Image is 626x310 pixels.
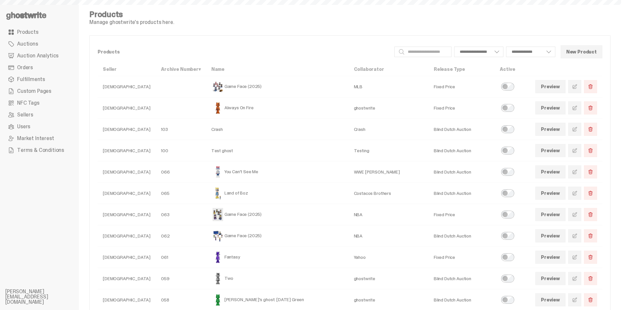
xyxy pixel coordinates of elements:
[5,144,74,156] a: Terms & Conditions
[156,268,206,289] td: 059
[211,272,224,285] img: Two
[98,161,156,183] td: [DEMOGRAPHIC_DATA]
[211,208,224,221] img: Game Face (2025)
[17,41,38,47] span: Auctions
[349,161,429,183] td: WWE [PERSON_NAME]
[5,38,74,50] a: Auctions
[429,140,495,161] td: Blind Dutch Auction
[156,204,206,225] td: 063
[206,225,349,247] td: Game Face (2025)
[161,66,201,72] a: Archive Number▾
[98,97,156,119] td: [DEMOGRAPHIC_DATA]
[156,161,206,183] td: 066
[349,268,429,289] td: ghostwrite
[584,80,597,93] button: Delete Product
[206,63,349,76] th: Name
[429,183,495,204] td: Blind Dutch Auction
[5,133,74,144] a: Market Interest
[584,165,597,178] button: Delete Product
[98,225,156,247] td: [DEMOGRAPHIC_DATA]
[5,50,74,62] a: Auction Analytics
[429,161,495,183] td: Blind Dutch Auction
[535,293,566,306] a: Preview
[584,101,597,114] button: Delete Product
[156,183,206,204] td: 065
[349,76,429,97] td: MLB
[349,225,429,247] td: NBA
[535,101,566,114] a: Preview
[89,20,174,25] p: Manage ghostwrite's products here.
[206,119,349,140] td: Crash
[17,89,51,94] span: Custom Pages
[5,73,74,85] a: Fulfillments
[211,293,224,306] img: Schrödinger's ghost: Sunday Green
[535,229,566,242] a: Preview
[211,80,224,93] img: Game Face (2025)
[17,136,54,141] span: Market Interest
[98,63,156,76] th: Seller
[156,140,206,161] td: 100
[349,97,429,119] td: ghostwrite
[584,251,597,264] button: Delete Product
[198,66,201,72] span: ▾
[561,45,602,58] button: New Product
[584,272,597,285] button: Delete Product
[156,225,206,247] td: 062
[98,183,156,204] td: [DEMOGRAPHIC_DATA]
[535,165,566,178] a: Preview
[17,124,30,129] span: Users
[5,109,74,121] a: Sellers
[584,144,597,157] button: Delete Product
[17,65,33,70] span: Orders
[211,251,224,264] img: Fantasy
[535,123,566,136] a: Preview
[17,100,39,106] span: NFC Tags
[206,97,349,119] td: Always On Fire
[206,183,349,204] td: Land of Boz
[429,268,495,289] td: Blind Dutch Auction
[5,62,74,73] a: Orders
[500,66,515,72] a: Active
[17,112,33,117] span: Sellers
[349,63,429,76] th: Collaborator
[535,208,566,221] a: Preview
[5,85,74,97] a: Custom Pages
[98,204,156,225] td: [DEMOGRAPHIC_DATA]
[206,140,349,161] td: Test ghost
[156,119,206,140] td: 103
[535,187,566,200] a: Preview
[349,247,429,268] td: Yahoo
[429,119,495,140] td: Blind Dutch Auction
[98,76,156,97] td: [DEMOGRAPHIC_DATA]
[206,204,349,225] td: Game Face (2025)
[429,76,495,97] td: Fixed Price
[584,293,597,306] button: Delete Product
[429,63,495,76] th: Release Type
[5,97,74,109] a: NFC Tags
[5,26,74,38] a: Products
[429,225,495,247] td: Blind Dutch Auction
[98,140,156,161] td: [DEMOGRAPHIC_DATA]
[211,101,224,114] img: Always On Fire
[156,247,206,268] td: 061
[211,229,224,242] img: Game Face (2025)
[584,187,597,200] button: Delete Product
[98,119,156,140] td: [DEMOGRAPHIC_DATA]
[17,53,58,58] span: Auction Analytics
[535,80,566,93] a: Preview
[206,268,349,289] td: Two
[98,247,156,268] td: [DEMOGRAPHIC_DATA]
[429,204,495,225] td: Fixed Price
[584,123,597,136] button: Delete Product
[206,161,349,183] td: You Can't See Me
[349,119,429,140] td: Crash
[535,251,566,264] a: Preview
[349,204,429,225] td: NBA
[98,50,389,54] p: Products
[429,97,495,119] td: Fixed Price
[17,30,38,35] span: Products
[17,77,45,82] span: Fulfillments
[211,165,224,178] img: You Can't See Me
[535,272,566,285] a: Preview
[206,76,349,97] td: Game Face (2025)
